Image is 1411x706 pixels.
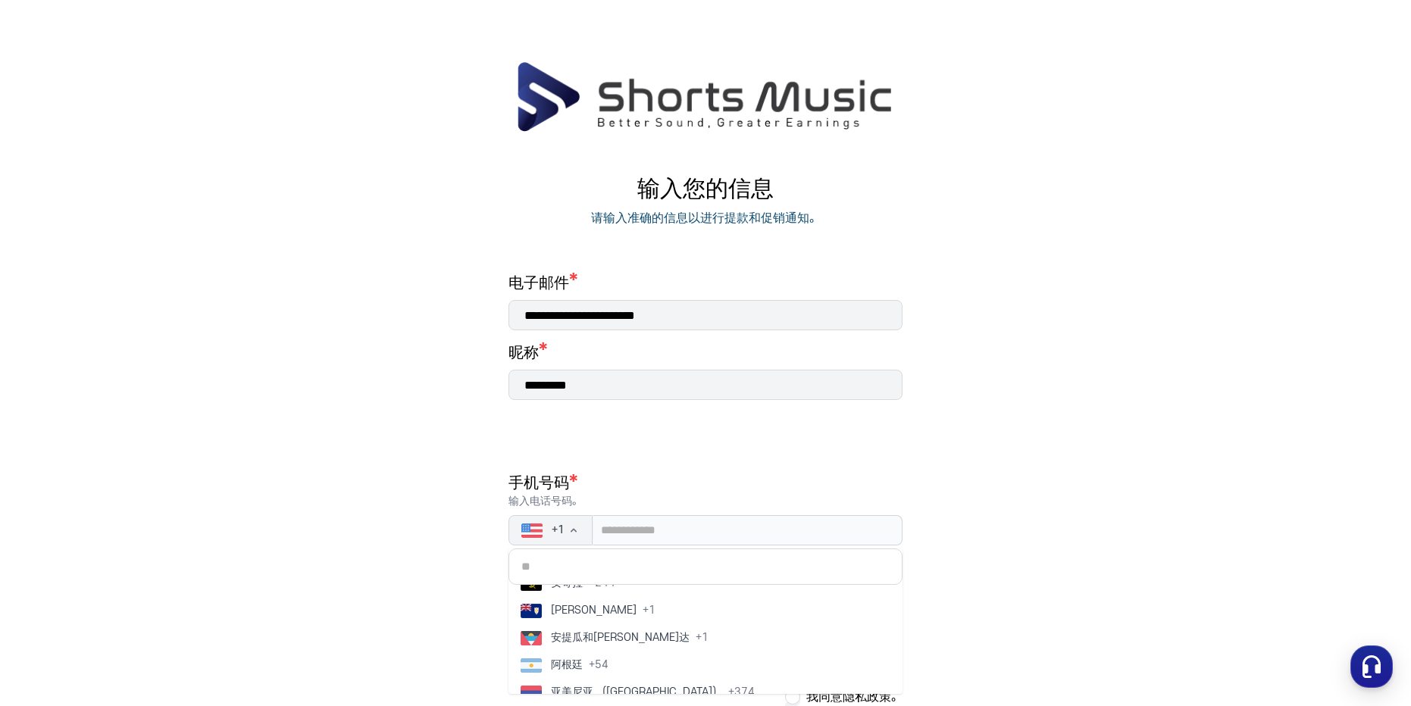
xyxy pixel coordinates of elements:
[100,480,196,518] a: Messages
[734,686,755,698] font: 374
[39,503,65,515] span: Home
[508,624,903,651] button: 安提瓜和[PERSON_NAME]达 +1
[5,480,100,518] a: Home
[643,603,655,618] span: +
[552,523,565,538] span: +
[508,176,903,203] p: 输入您的信息
[508,570,903,597] button: 安哥拉 +244
[551,603,637,618] span: [PERSON_NAME]
[728,685,755,700] span: +
[515,61,895,133] img: ShortsMusic
[696,630,709,645] span: +
[508,344,539,361] font: 昵称
[508,474,569,492] font: 手机号码
[508,274,569,292] font: 电子邮件
[551,630,690,645] span: 安提瓜和[PERSON_NAME]达
[649,604,655,617] font: 1
[196,480,291,518] a: Settings
[508,494,903,509] p: 输入电话号码。
[702,631,709,644] font: 1
[508,679,903,706] button: 亚美尼亚 （[GEOGRAPHIC_DATA]） +374
[508,651,903,679] button: 阿根廷 +54
[589,658,609,673] span: +
[551,658,583,673] span: 阿根廷
[595,658,609,671] font: 54
[508,597,903,624] button: [PERSON_NAME] +1
[558,523,565,536] font: 1
[591,209,821,227] p: 请输入准确的信息以进行提款和促销通知。
[224,503,261,515] span: Settings
[806,688,903,706] button: 我同意隐私政策。
[126,504,171,516] span: Messages
[551,685,722,700] span: 亚美尼亚 （[GEOGRAPHIC_DATA]）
